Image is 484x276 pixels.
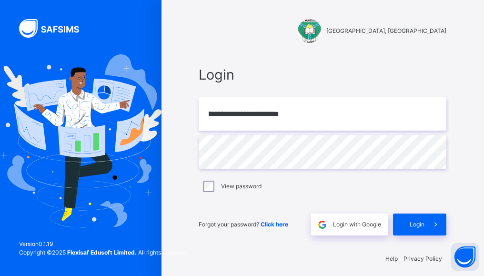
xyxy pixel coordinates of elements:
a: Help [385,255,398,262]
span: [GEOGRAPHIC_DATA], [GEOGRAPHIC_DATA] [326,27,446,35]
span: Login [199,64,446,85]
a: Privacy Policy [403,255,442,262]
span: Login [410,220,424,229]
img: google.396cfc9801f0270233282035f929180a.svg [317,219,328,230]
button: Open asap [451,243,479,271]
span: Version 0.1.19 [19,240,187,248]
span: Forgot your password? [199,221,288,228]
img: SAFSIMS Logo [19,19,91,38]
strong: Flexisaf Edusoft Limited. [67,249,137,256]
span: Login with Google [333,220,381,229]
span: Copyright © 2025 All rights reserved. [19,249,187,256]
a: Click here [261,221,288,228]
label: View password [221,182,262,191]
